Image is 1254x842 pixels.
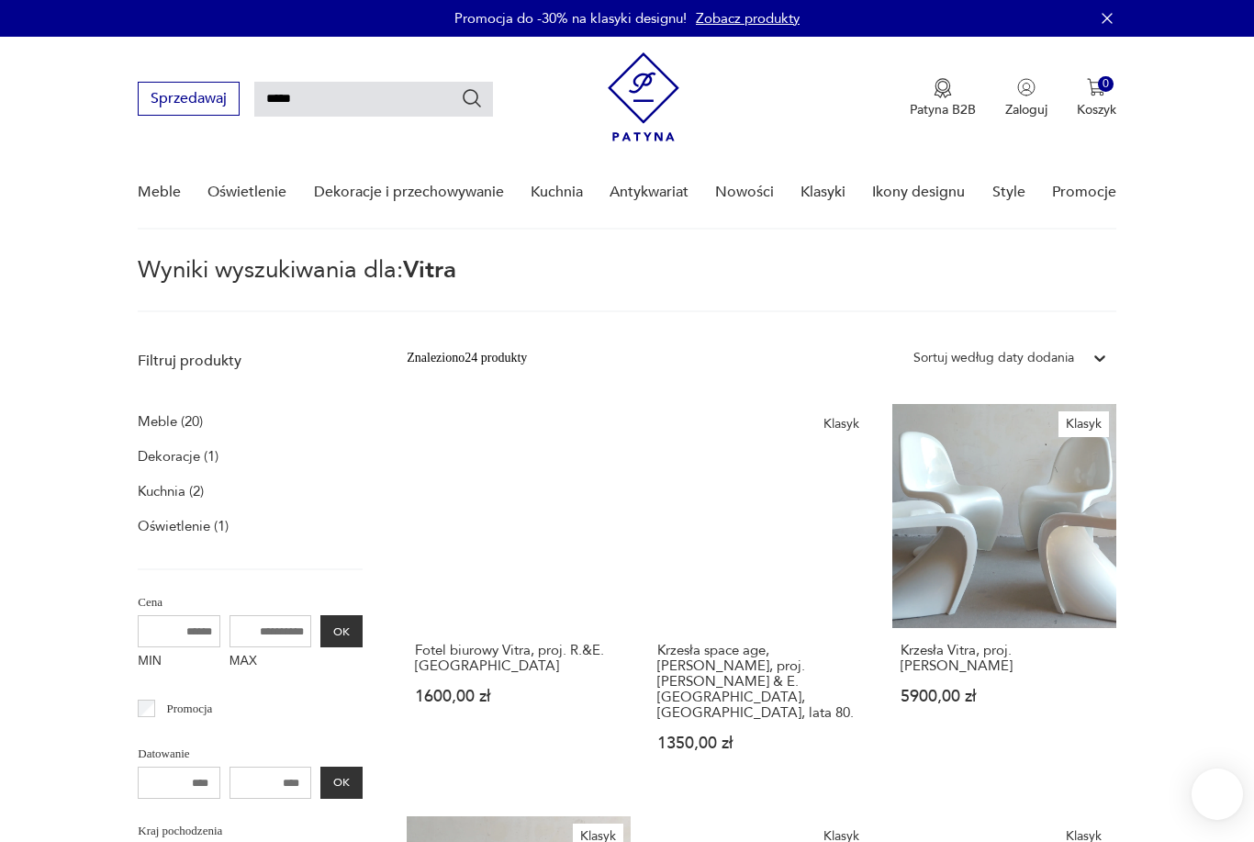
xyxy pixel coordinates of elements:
[230,647,312,677] label: MAX
[992,157,1025,228] a: Style
[138,94,240,107] a: Sprzedawaj
[1052,157,1116,228] a: Promocje
[138,647,220,677] label: MIN
[1017,78,1036,96] img: Ikonka użytkownika
[138,478,204,504] a: Kuchnia (2)
[407,404,631,787] a: Fotel biurowy Vitra, proj. R.&E. BouroullecFotel biurowy Vitra, proj. R.&E. [GEOGRAPHIC_DATA]1600...
[403,253,456,286] span: Vitra
[910,78,976,118] button: Patyna B2B
[167,699,213,719] p: Promocja
[407,348,527,368] div: Znaleziono 24 produkty
[138,157,181,228] a: Meble
[913,348,1074,368] div: Sortuj według daty dodania
[138,351,363,371] p: Filtruj produkty
[610,157,689,228] a: Antykwariat
[454,9,687,28] p: Promocja do -30% na klasyki designu!
[1005,78,1047,118] button: Zaloguj
[801,157,845,228] a: Klasyki
[531,157,583,228] a: Kuchnia
[138,409,203,434] a: Meble (20)
[138,744,363,764] p: Datowanie
[1087,78,1105,96] img: Ikona koszyka
[910,101,976,118] p: Patyna B2B
[872,157,965,228] a: Ikony designu
[657,643,865,721] h3: Krzesła space age, [PERSON_NAME], proj. [PERSON_NAME] & E. [GEOGRAPHIC_DATA], [GEOGRAPHIC_DATA], ...
[320,615,363,647] button: OK
[715,157,774,228] a: Nowości
[1192,769,1243,820] iframe: Smartsupp widget button
[934,78,952,98] img: Ikona medalu
[901,689,1108,704] p: 5900,00 zł
[1077,101,1116,118] p: Koszyk
[415,643,622,674] h3: Fotel biurowy Vitra, proj. R.&E. [GEOGRAPHIC_DATA]
[892,404,1116,787] a: KlasykKrzesła Vitra, proj. Verner PantonKrzesła Vitra, proj. [PERSON_NAME]5900,00 zł
[608,52,679,141] img: Patyna - sklep z meblami i dekoracjami vintage
[138,513,229,539] a: Oświetlenie (1)
[910,78,976,118] a: Ikona medaluPatyna B2B
[1005,101,1047,118] p: Zaloguj
[1077,78,1116,118] button: 0Koszyk
[415,689,622,704] p: 1600,00 zł
[207,157,286,228] a: Oświetlenie
[461,87,483,109] button: Szukaj
[314,157,504,228] a: Dekoracje i przechowywanie
[138,592,363,612] p: Cena
[901,643,1108,674] h3: Krzesła Vitra, proj. [PERSON_NAME]
[138,82,240,116] button: Sprzedawaj
[1098,76,1114,92] div: 0
[138,821,363,841] p: Kraj pochodzenia
[657,735,865,751] p: 1350,00 zł
[138,443,218,469] a: Dekoracje (1)
[649,404,873,787] a: KlasykKrzesła space age, Vitra Dorsal, proj. G.Piretti & E. Ambas, Włochy, lata 80.Krzesła space ...
[138,259,1116,312] p: Wyniki wyszukiwania dla:
[320,767,363,799] button: OK
[696,9,800,28] a: Zobacz produkty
